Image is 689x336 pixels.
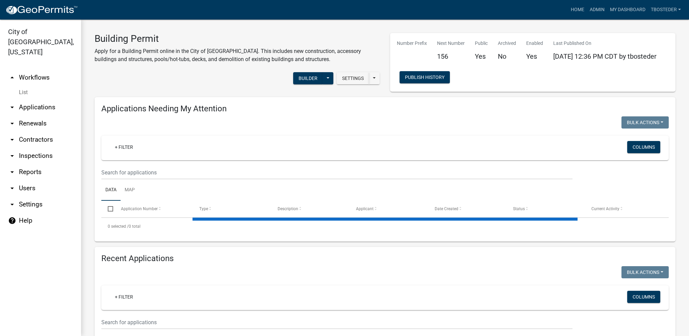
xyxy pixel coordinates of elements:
i: arrow_drop_down [8,168,16,176]
span: Status [513,206,525,211]
p: Enabled [526,40,543,47]
datatable-header-cell: Application Number [114,201,193,217]
button: Columns [627,141,660,153]
a: Home [568,3,587,16]
button: Bulk Actions [621,266,669,278]
datatable-header-cell: Current Activity [585,201,663,217]
a: Admin [587,3,607,16]
button: Publish History [400,71,450,83]
a: Data [101,179,121,201]
p: Number Prefix [397,40,427,47]
p: Public [475,40,488,47]
h4: Applications Needing My Attention [101,104,669,114]
i: help [8,217,16,225]
h5: Yes [475,52,488,60]
div: 0 total [101,218,669,235]
datatable-header-cell: Type [193,201,271,217]
input: Search for applications [101,315,572,329]
i: arrow_drop_down [8,184,16,192]
h3: Building Permit [95,33,380,45]
i: arrow_drop_down [8,103,16,111]
i: arrow_drop_down [8,136,16,144]
button: Columns [627,291,660,303]
span: Applicant [356,206,374,211]
span: [DATE] 12:36 PM CDT by tbosteder [553,52,657,60]
i: arrow_drop_up [8,74,16,82]
button: Bulk Actions [621,116,669,129]
datatable-header-cell: Description [271,201,350,217]
span: Date Created [435,206,458,211]
a: + Filter [109,291,138,303]
span: Application Number [121,206,158,211]
span: 0 selected / [108,224,129,229]
button: Builder [293,72,323,84]
datatable-header-cell: Status [507,201,585,217]
h4: Recent Applications [101,254,669,263]
h5: No [498,52,516,60]
datatable-header-cell: Applicant [350,201,428,217]
p: Next Number [437,40,465,47]
p: Last Published On [553,40,657,47]
datatable-header-cell: Select [101,201,114,217]
a: tbosteder [648,3,684,16]
i: arrow_drop_down [8,119,16,128]
i: arrow_drop_down [8,152,16,160]
datatable-header-cell: Date Created [428,201,506,217]
span: Description [278,206,298,211]
h5: Yes [526,52,543,60]
a: Map [121,179,139,201]
wm-modal-confirm: Workflow Publish History [400,75,450,81]
i: arrow_drop_down [8,200,16,208]
input: Search for applications [101,166,572,179]
p: Archived [498,40,516,47]
p: Apply for a Building Permit online in the City of [GEOGRAPHIC_DATA]. This includes new constructi... [95,47,380,63]
span: Current Activity [591,206,619,211]
h5: 156 [437,52,465,60]
span: Type [199,206,208,211]
button: Settings [337,72,369,84]
a: + Filter [109,141,138,153]
a: My Dashboard [607,3,648,16]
